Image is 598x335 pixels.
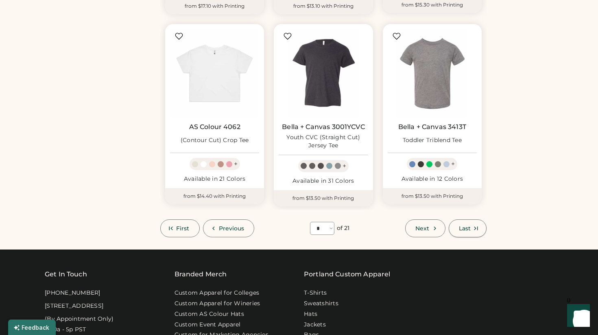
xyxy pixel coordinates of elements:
div: Available in 21 Colors [170,175,259,183]
div: Available in 12 Colors [388,175,477,183]
span: Last [459,226,471,231]
div: + [343,162,346,171]
div: + [451,160,455,169]
button: Next [405,219,445,237]
div: + [234,160,238,169]
img: BELLA + CANVAS 3001YCVC Youth CVC (Straight Cut) Jersey Tee [279,29,368,118]
div: Available in 31 Colors [279,177,368,185]
span: First [176,226,190,231]
a: Hats [304,310,317,318]
a: Jackets [304,321,326,329]
span: Previous [219,226,244,231]
div: Toddler Triblend Tee [403,136,462,145]
button: Previous [203,219,255,237]
button: First [160,219,200,237]
iframe: Front Chat [559,298,594,333]
div: Get In Touch [45,269,87,279]
a: Bella + Canvas 3413T [398,123,466,131]
div: [STREET_ADDRESS] [45,302,103,310]
a: Bella + Canvas 3001YCVC [282,123,364,131]
a: Sweatshirts [304,300,338,308]
div: 9:30a - 5p PST [45,326,86,334]
span: Next [415,226,429,231]
div: Branded Merch [175,269,227,279]
a: Custom Apparel for Colleges [175,289,260,297]
div: from $14.40 with Printing [165,188,264,204]
div: Youth CVC (Straight Cut) Jersey Tee [279,134,368,150]
img: BELLA + CANVAS 3413T Toddler Triblend Tee [388,29,477,118]
div: from $13.50 with Printing [383,188,482,204]
a: Custom Event Apparel [175,321,241,329]
div: (Contour Cut) Crop Tee [181,136,249,145]
div: of 21 [337,224,350,232]
button: Last [449,219,487,237]
div: from $13.50 with Printing [274,190,373,206]
img: AS Colour 4062 (Contour Cut) Crop Tee [170,29,259,118]
a: Custom AS Colour Hats [175,310,244,318]
a: Portland Custom Apparel [304,269,390,279]
div: (By Appointment Only) [45,315,113,323]
div: [PHONE_NUMBER] [45,289,100,297]
a: T-Shirts [304,289,327,297]
a: Custom Apparel for Wineries [175,300,260,308]
a: AS Colour 4062 [189,123,240,131]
